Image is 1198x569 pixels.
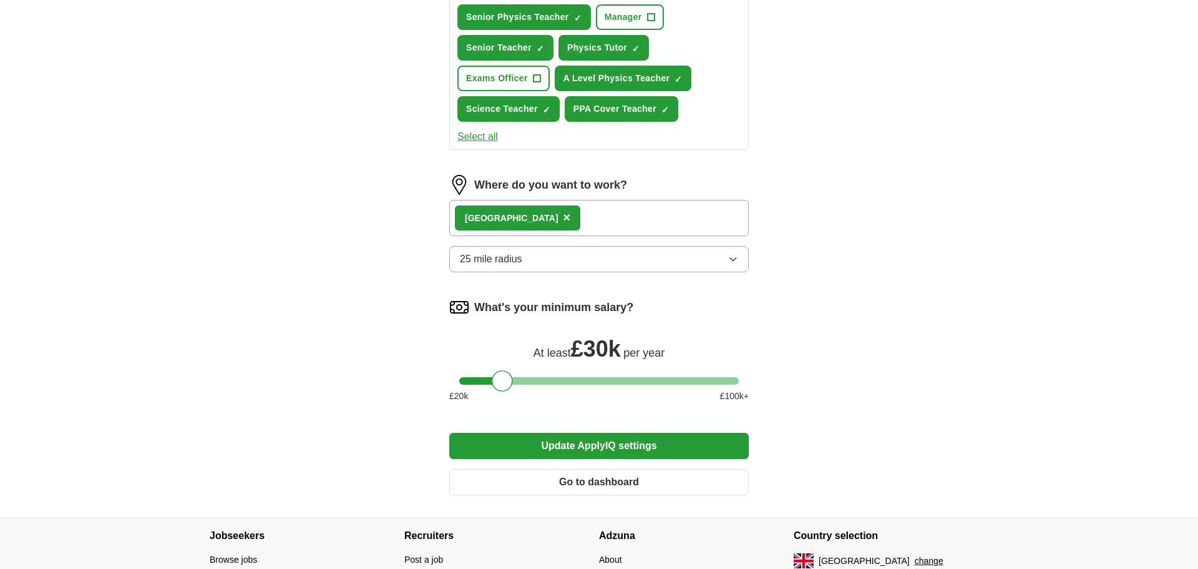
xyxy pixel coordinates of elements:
button: change [915,555,943,568]
button: 25 mile radius [449,246,749,272]
span: ✓ [574,13,582,23]
button: Senior Physics Teacher✓ [457,4,591,30]
label: Where do you want to work? [474,177,627,194]
button: × [563,209,571,227]
span: £ 20 k [449,390,468,403]
button: PPA Cover Teacher✓ [565,96,678,122]
a: About [599,555,622,565]
span: Senior Teacher [466,41,532,54]
span: Manager [605,11,642,24]
a: Browse jobs [210,555,257,565]
button: Physics Tutor✓ [558,35,649,61]
label: What's your minimum salary? [474,299,633,316]
span: £ 100 k+ [720,390,749,403]
span: £ 30k [571,336,621,362]
img: salary.png [449,297,469,317]
button: Select all [457,129,498,144]
button: Science Teacher✓ [457,96,560,122]
span: At least [533,347,571,359]
button: Go to dashboard [449,469,749,495]
span: Science Teacher [466,102,538,116]
button: Update ApplyIQ settings [449,433,749,459]
button: A Level Physics Teacher✓ [555,66,692,91]
button: Senior Teacher✓ [457,35,553,61]
span: ✓ [543,105,550,115]
span: Exams Officer [466,72,528,85]
span: per year [623,347,665,359]
span: 25 mile radius [460,252,522,267]
img: location.png [449,175,469,195]
span: ✓ [632,44,640,54]
span: × [563,210,571,224]
span: ✓ [661,105,669,115]
span: Senior Physics Teacher [466,11,569,24]
div: [GEOGRAPHIC_DATA] [465,212,558,225]
span: ✓ [674,74,682,84]
h4: Country selection [794,518,988,553]
button: Manager [596,4,664,30]
span: [GEOGRAPHIC_DATA] [819,555,910,568]
button: Exams Officer [457,66,550,91]
span: A Level Physics Teacher [563,72,670,85]
span: Physics Tutor [567,41,627,54]
span: ✓ [537,44,544,54]
a: Post a job [404,555,443,565]
span: PPA Cover Teacher [573,102,656,116]
img: UK flag [794,553,814,568]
